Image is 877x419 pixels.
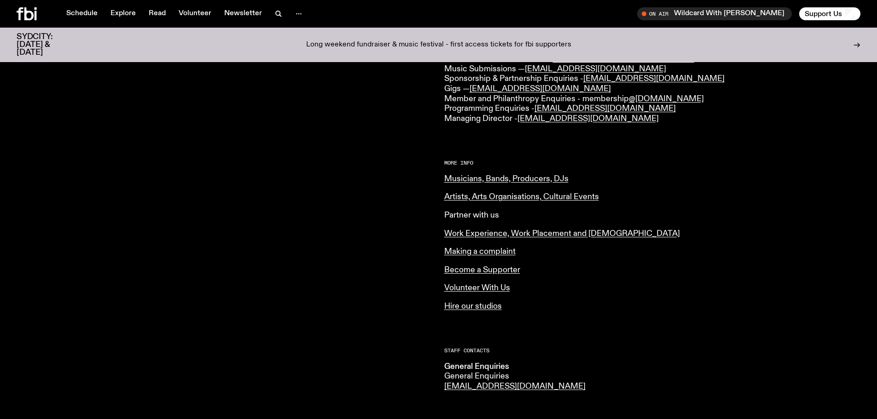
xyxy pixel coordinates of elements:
a: [EMAIL_ADDRESS][DOMAIN_NAME] [534,104,676,113]
a: [EMAIL_ADDRESS][DOMAIN_NAME] [470,85,611,93]
a: [EMAIL_ADDRESS][DOMAIN_NAME] [525,65,666,73]
a: Read [143,7,171,20]
button: On AirWildcard With [PERSON_NAME] [637,7,792,20]
a: @[DOMAIN_NAME] [629,95,704,103]
a: Volunteer With Us [444,284,510,292]
a: [EMAIL_ADDRESS][DOMAIN_NAME] [517,115,659,123]
h3: SYDCITY: [DATE] & [DATE] [17,33,76,57]
a: [EMAIL_ADDRESS][DOMAIN_NAME] [583,75,725,83]
a: Hire our studios [444,302,502,310]
a: Volunteer [173,7,217,20]
a: Work Experience, Work Placement and [DEMOGRAPHIC_DATA] [444,230,680,238]
a: Schedule [61,7,103,20]
h4: General Enquiries [444,372,593,382]
h3: General Enquiries [444,362,593,372]
a: Musicians, Bands, Producers, DJs [444,175,569,183]
a: Explore [105,7,141,20]
a: Making a complaint [444,247,516,256]
h2: Staff Contacts [444,348,861,353]
h2: More Info [444,161,861,166]
button: Support Us [799,7,860,20]
a: Newsletter [219,7,267,20]
a: [EMAIL_ADDRESS][DOMAIN_NAME] [444,382,586,390]
a: Become a Supporter [444,266,520,274]
a: Artists, Arts Organisations, Cultural Events [444,193,599,201]
p: General Enquiries — Arts & Culture Submissions — Music Submissions — Sponsorship & Partnership En... [444,45,861,124]
a: Partner with us [444,211,499,219]
span: Support Us [805,10,842,18]
p: Long weekend fundraiser & music festival - first access tickets for fbi supporters [306,41,571,49]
